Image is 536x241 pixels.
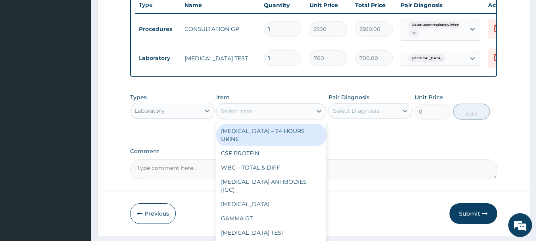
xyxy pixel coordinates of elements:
label: Comment [130,148,498,155]
label: Unit Price [415,93,443,101]
div: [MEDICAL_DATA] TEST [216,226,327,240]
img: d_794563401_company_1708531726252_794563401 [15,40,32,60]
div: Select Diagnosis [333,107,379,115]
div: Minimize live chat window [130,4,149,23]
span: [MEDICAL_DATA] [408,54,446,62]
div: [MEDICAL_DATA] [216,197,327,211]
span: Acute upper respiratory infect... [408,21,466,29]
td: [MEDICAL_DATA] TEST [181,50,260,66]
button: Add [453,104,490,120]
td: Procedures [135,22,181,37]
div: Laboratory [134,107,165,115]
div: GAMMA GT [216,211,327,226]
span: + 1 [408,29,419,37]
div: WBC – TOTAL & DIFF [216,160,327,175]
span: We're online! [46,71,110,151]
label: Pair Diagnosis [329,93,369,101]
div: CSF PROTEIN [216,146,327,160]
button: Previous [130,203,176,224]
div: [MEDICAL_DATA] ANTIBODIES (IGC) [216,175,327,197]
div: [MEDICAL_DATA] – 24 HOURS URINE [216,124,327,146]
td: CONSULTATION GP [181,21,260,37]
textarea: Type your message and hit 'Enter' [4,158,151,186]
label: Types [130,94,147,101]
div: Chat with us now [41,44,133,55]
button: Submit [450,203,497,224]
div: Select Item [221,107,252,115]
td: Laboratory [135,51,181,66]
label: Item [216,93,230,101]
